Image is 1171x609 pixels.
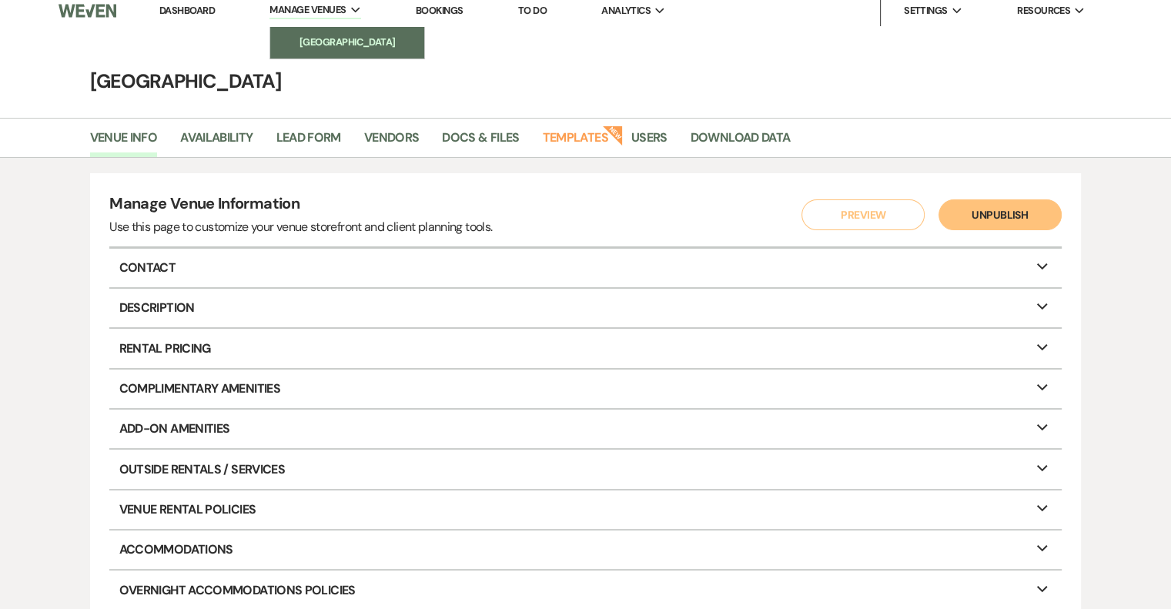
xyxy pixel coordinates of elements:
li: [GEOGRAPHIC_DATA] [278,35,417,50]
p: Outside Rentals / Services [109,450,1061,488]
strong: New [602,124,624,146]
h4: [GEOGRAPHIC_DATA] [32,68,1140,95]
p: Contact [109,249,1061,287]
a: Users [631,128,667,157]
p: Venue Rental Policies [109,490,1061,529]
a: Preview [798,199,922,230]
p: Accommodations [109,530,1061,569]
span: Settings [904,3,948,18]
a: Venue Info [90,128,158,157]
p: Description [109,289,1061,327]
a: Vendors [364,128,420,157]
span: Manage Venues [269,2,346,18]
a: Availability [180,128,253,157]
p: Add-On Amenities [109,410,1061,448]
button: Preview [801,199,925,230]
a: [GEOGRAPHIC_DATA] [270,27,424,58]
div: Use this page to customize your venue storefront and client planning tools. [109,218,492,236]
p: Complimentary Amenities [109,370,1061,408]
a: Bookings [416,4,463,17]
span: Analytics [601,3,651,18]
h4: Manage Venue Information [109,192,492,218]
a: Download Data [691,128,791,157]
p: Rental Pricing [109,329,1061,367]
span: Resources [1017,3,1070,18]
a: To Do [518,4,547,17]
a: Docs & Files [442,128,519,157]
a: Lead Form [276,128,340,157]
p: Overnight Accommodations Policies [109,571,1061,609]
button: Unpublish [938,199,1062,230]
a: Dashboard [159,4,215,17]
a: Templates [543,128,608,157]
